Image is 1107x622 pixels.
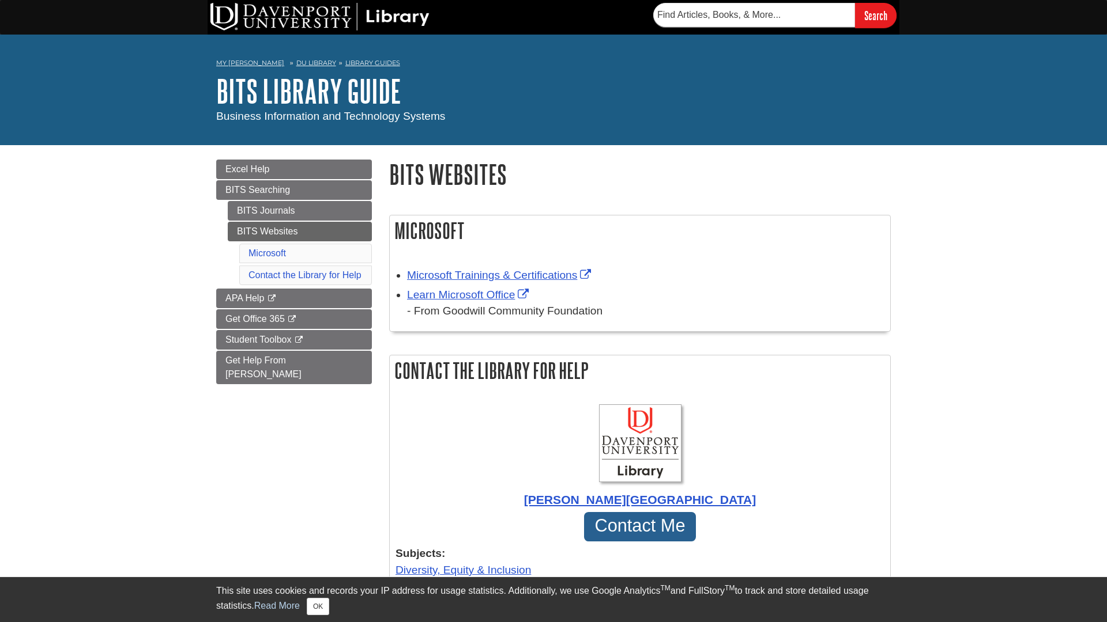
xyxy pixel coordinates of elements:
h2: Microsoft [390,215,890,246]
img: DU Library [210,3,430,31]
a: Profile Photo [PERSON_NAME][GEOGRAPHIC_DATA] [396,404,884,509]
button: Close [307,598,329,615]
span: Excel Help [225,164,269,174]
span: Student Toolbox [225,335,291,344]
a: BITS Searching [216,180,372,200]
nav: breadcrumb [216,55,891,74]
input: Search [855,3,897,28]
a: Read More [254,601,300,610]
a: BITS Library Guide [216,73,401,109]
a: Get Office 365 [216,309,372,329]
div: Guide Page Menu [216,160,372,384]
a: Microsoft [248,248,286,258]
span: BITS Searching [225,185,290,195]
a: Link opens in new window [407,289,532,301]
a: Contact Me [584,512,696,541]
a: Contact the Library for Help [248,270,362,280]
span: Get Help From [PERSON_NAME] [225,355,302,379]
a: Get Help From [PERSON_NAME] [216,351,372,384]
a: Excel Help [216,160,372,179]
a: Student Toolbox [216,330,372,350]
a: BITS Websites [228,222,372,241]
i: This link opens in a new window [267,295,277,302]
span: Get Office 365 [225,314,285,324]
sup: TM [725,584,735,592]
div: This site uses cookies and records your IP address for usage statistics. Additionally, we use Goo... [216,584,891,615]
a: DU Library [296,59,336,67]
input: Find Articles, Books, & More... [653,3,855,27]
div: - From Goodwill Community Foundation [407,303,884,320]
div: [PERSON_NAME][GEOGRAPHIC_DATA] [396,491,884,509]
a: My [PERSON_NAME] [216,58,284,68]
form: Searches DU Library's articles, books, and more [653,3,897,28]
a: Library Guides [345,59,400,67]
a: Link opens in new window [407,269,594,281]
i: This link opens in a new window [294,336,304,344]
i: This link opens in a new window [287,316,297,323]
h1: BITS Websites [389,160,891,189]
h2: Contact the Library for Help [390,355,890,386]
strong: Subjects: [396,545,884,562]
a: BITS Journals [228,201,372,221]
span: APA Help [225,293,264,303]
a: Diversity, Equity & Inclusion [396,564,531,576]
a: APA Help [216,289,372,308]
span: Business Information and Technology Systems [216,110,445,122]
img: Profile Photo [599,404,681,482]
sup: TM [660,584,670,592]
